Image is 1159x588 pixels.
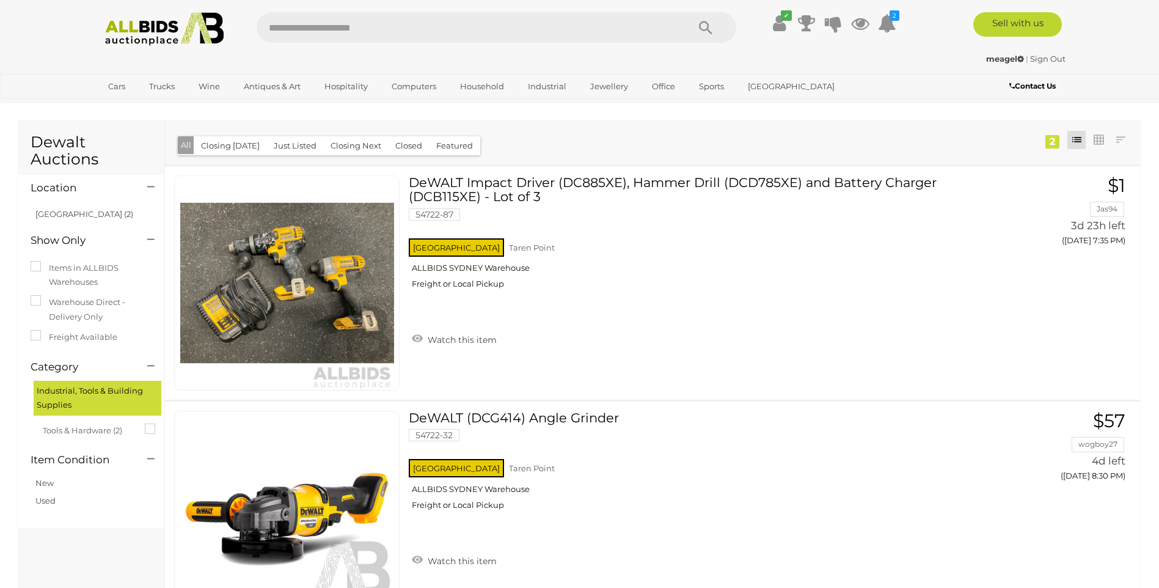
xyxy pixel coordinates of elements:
h4: Item Condition [31,454,129,466]
a: Sports [691,76,732,97]
a: Contact Us [1009,79,1059,93]
button: Just Listed [266,136,324,155]
a: Industrial [520,76,574,97]
h1: Dewalt Auctions [31,134,152,167]
a: DeWALT (DCG414) Angle Grinder 54722-32 [GEOGRAPHIC_DATA] Taren Point ALLBIDS SYDNEY Warehouse Fre... [418,411,969,520]
a: Wine [191,76,228,97]
span: Watch this item [425,334,497,345]
a: 2 [878,12,896,34]
strong: meagel [986,54,1024,64]
a: Trucks [141,76,183,97]
a: Computers [384,76,444,97]
a: $1 Jas94 3d 23h left ([DATE] 7:35 PM) [987,175,1128,252]
a: Antiques & Art [236,76,309,97]
span: Watch this item [425,556,497,567]
a: Hospitality [316,76,376,97]
button: All [178,136,194,154]
span: $57 [1093,410,1125,432]
img: Allbids.com.au [98,12,231,46]
a: New [35,478,54,488]
label: Warehouse Direct - Delivery Only [31,295,152,324]
a: Used [35,496,56,505]
i: ✔ [781,10,792,21]
img: 54722-87f.jpeg [180,176,394,390]
b: Contact Us [1009,81,1056,90]
label: Items in ALLBIDS Warehouses [31,261,152,290]
button: Closed [388,136,430,155]
h4: Location [31,182,129,194]
span: $1 [1108,174,1125,197]
button: Closing Next [323,136,389,155]
h4: Show Only [31,235,129,246]
a: Office [644,76,683,97]
a: Sign Out [1030,54,1066,64]
a: Household [452,76,512,97]
div: Industrial, Tools & Building Supplies [34,381,161,416]
a: $57 wogboy27 4d left ([DATE] 8:30 PM) [987,411,1128,487]
a: ✔ [770,12,789,34]
button: Closing [DATE] [194,136,267,155]
h4: Category [31,361,129,373]
i: 2 [890,10,899,21]
a: meagel [986,54,1026,64]
a: Sell with us [973,12,1062,37]
span: Tools & Hardware (2) [43,421,134,438]
a: Jewellery [582,76,636,97]
a: [GEOGRAPHIC_DATA] [740,76,843,97]
a: DeWALT Impact Driver (DC885XE), Hammer Drill (DCD785XE) and Battery Charger (DCB115XE) - Lot of 3... [418,175,969,298]
a: Cars [100,76,133,97]
button: Search [675,12,736,43]
label: Freight Available [31,330,117,344]
a: Watch this item [409,329,500,348]
a: [GEOGRAPHIC_DATA] (2) [35,209,133,219]
button: Featured [429,136,480,155]
div: 2 [1045,135,1059,149]
span: | [1026,54,1028,64]
a: Watch this item [409,551,500,569]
